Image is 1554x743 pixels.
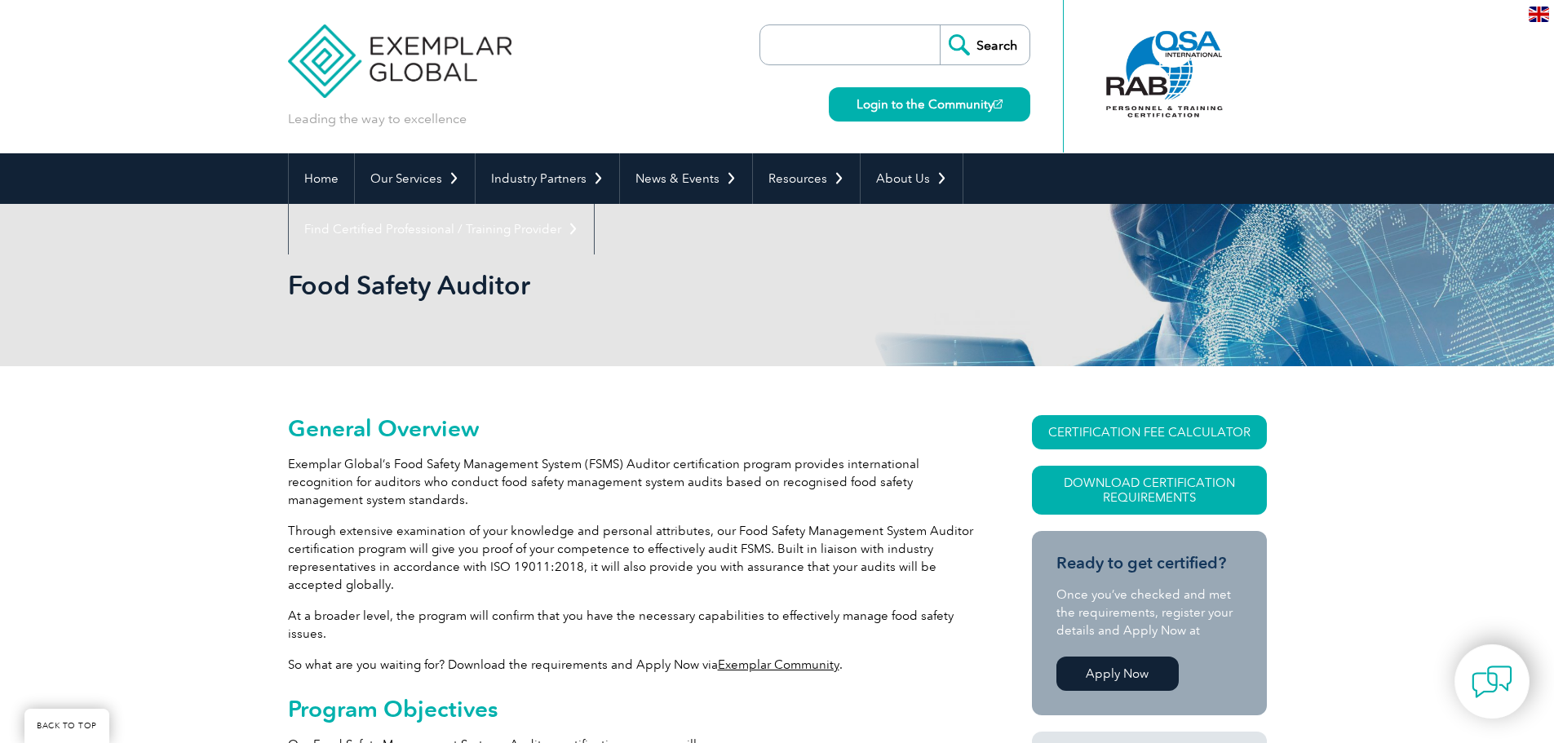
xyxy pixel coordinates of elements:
[1056,553,1242,573] h3: Ready to get certified?
[476,153,619,204] a: Industry Partners
[1056,586,1242,639] p: Once you’ve checked and met the requirements, register your details and Apply Now at
[288,269,914,301] h1: Food Safety Auditor
[288,455,973,509] p: Exemplar Global’s Food Safety Management System (FSMS) Auditor certification program provides int...
[829,87,1030,122] a: Login to the Community
[288,607,973,643] p: At a broader level, the program will confirm that you have the necessary capabilities to effectiv...
[861,153,963,204] a: About Us
[1032,466,1267,515] a: Download Certification Requirements
[1056,657,1179,691] a: Apply Now
[620,153,752,204] a: News & Events
[753,153,860,204] a: Resources
[718,657,839,672] a: Exemplar Community
[24,709,109,743] a: BACK TO TOP
[940,25,1029,64] input: Search
[994,100,1003,108] img: open_square.png
[288,415,973,441] h2: General Overview
[1032,415,1267,449] a: CERTIFICATION FEE CALCULATOR
[288,110,467,128] p: Leading the way to excellence
[355,153,475,204] a: Our Services
[289,153,354,204] a: Home
[1529,7,1549,22] img: en
[288,656,973,674] p: So what are you waiting for? Download the requirements and Apply Now via .
[1472,661,1512,702] img: contact-chat.png
[289,204,594,254] a: Find Certified Professional / Training Provider
[288,522,973,594] p: Through extensive examination of your knowledge and personal attributes, our Food Safety Manageme...
[288,696,973,722] h2: Program Objectives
